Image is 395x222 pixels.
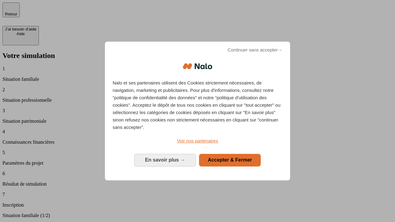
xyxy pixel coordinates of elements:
[208,157,252,162] span: Accepter & Fermer
[113,79,282,131] p: Nalo et ses partenaires utilisent des Cookies strictement nécessaires, de navigation, marketing e...
[199,154,261,166] button: Accepter & Fermer: Accepter notre traitement des données et fermer
[177,138,218,143] span: Voir nos partenaires
[145,157,185,162] span: En savoir plus →
[227,46,282,54] span: Continuer sans accepter→
[113,137,282,145] a: Voir nos partenaires
[105,42,290,180] div: Bienvenue chez Nalo Gestion du consentement
[134,154,196,166] button: En savoir plus: Configurer vos consentements
[183,57,212,76] img: Logo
